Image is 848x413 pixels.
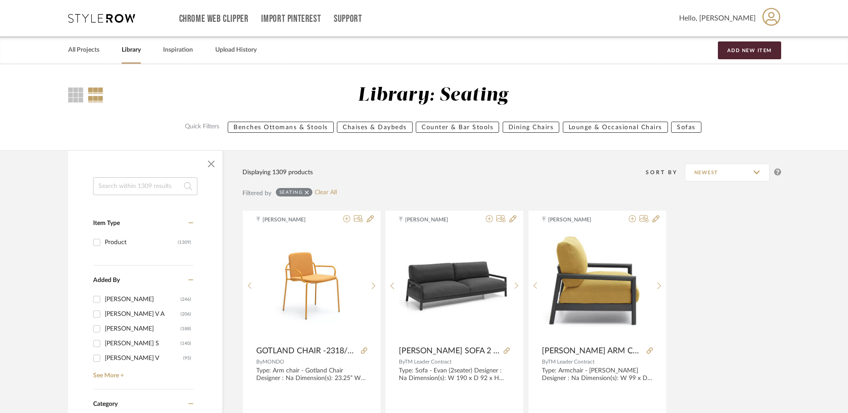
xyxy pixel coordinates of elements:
img: EVAN ARM CHAIR [542,231,652,341]
div: (95) [183,351,191,365]
span: MONDO [262,359,284,364]
a: All Projects [68,44,99,56]
div: [PERSON_NAME] [105,292,180,307]
span: Item Type [93,220,120,226]
button: Benches Ottomans & Stools [228,122,334,133]
span: TM Leader Contract [405,359,451,364]
span: Added By [93,277,120,283]
label: Quick Filters [180,122,225,133]
a: See More + [91,365,193,380]
button: Add New Item [718,41,781,59]
span: [PERSON_NAME] ARM CHAIR [542,346,643,356]
div: Type: Arm chair - Gotland Chair Designer : Na Dimension(s): 23.25” W x 21.5” D x 31" H - 18.5" SH... [256,367,367,382]
div: Displaying 1309 products [242,168,313,177]
span: Hello, [PERSON_NAME] [679,13,756,24]
div: (140) [180,336,191,351]
button: Dining Chairs [503,122,560,133]
div: (1309) [178,235,191,249]
div: Type: Sofa - Evan (2seater) Designer : Na Dimension(s): W 190 x D 92 x H 85cm/ SH 45cm Material/F... [399,367,510,382]
span: [PERSON_NAME] [262,216,319,224]
span: Category [93,401,118,408]
div: [PERSON_NAME] S [105,336,180,351]
span: GOTLAND CHAIR -2318/06B [256,346,357,356]
div: Seating [279,189,303,195]
span: [PERSON_NAME] [548,216,604,224]
div: Product [105,235,178,249]
div: (246) [180,292,191,307]
a: Chrome Web Clipper [179,15,249,23]
div: Library: Seating [358,84,508,107]
div: Sort By [646,168,685,177]
button: Chaises & Daybeds [337,122,413,133]
span: By [256,359,262,364]
span: [PERSON_NAME] [405,216,461,224]
input: Search within 1309 results [93,177,197,195]
img: EVAN SOFA 2 SEATER [399,258,510,313]
a: Support [334,15,362,23]
a: Library [122,44,141,56]
span: By [399,359,405,364]
a: Import Pinterest [261,15,321,23]
div: Type: Armchair - [PERSON_NAME] Designer : Na Dimension(s): W 99 x D 92 x H 85cm/ SH 45cm Material... [542,367,653,382]
div: (188) [180,322,191,336]
div: [PERSON_NAME] V [105,351,183,365]
button: Counter & Bar Stools [416,122,499,133]
span: TM Leader Contract [548,359,594,364]
button: Sofas [671,122,701,133]
button: Close [202,155,220,173]
span: [PERSON_NAME] SOFA 2 SEATER [399,346,500,356]
span: By [542,359,548,364]
div: Filtered by [242,188,271,198]
div: [PERSON_NAME] V A [105,307,180,321]
a: Clear All [315,189,337,196]
a: Upload History [215,44,257,56]
button: Lounge & Occasional Chairs [563,122,668,133]
img: GOTLAND CHAIR -2318/06B [256,230,367,341]
div: [PERSON_NAME] [105,322,180,336]
div: (206) [180,307,191,321]
a: Inspiration [163,44,193,56]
